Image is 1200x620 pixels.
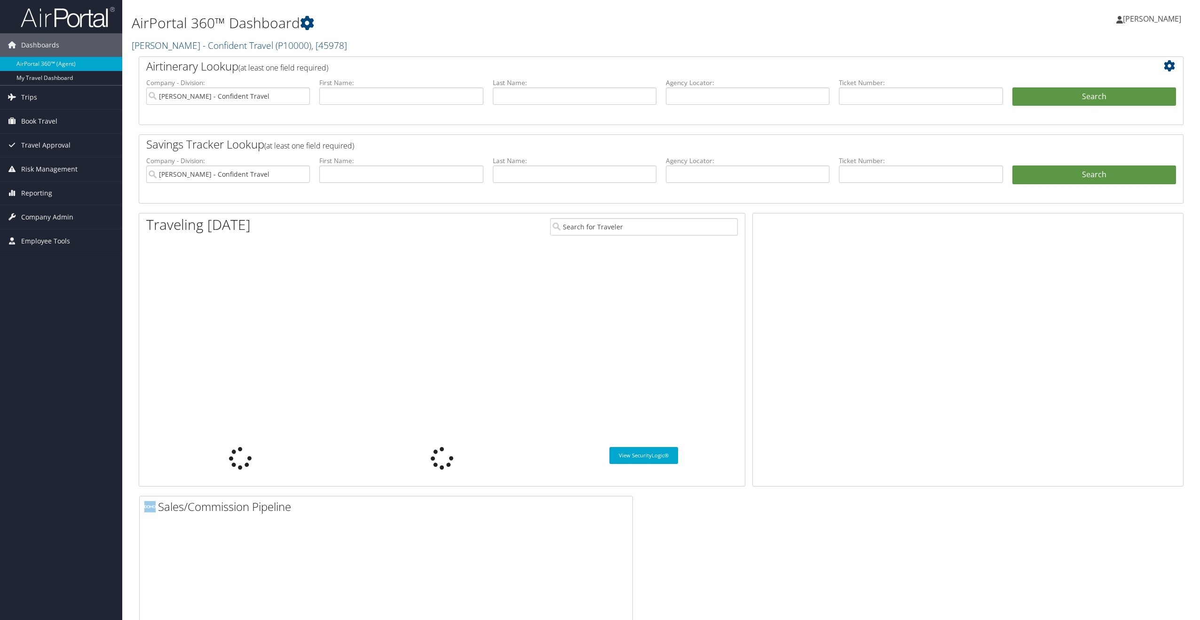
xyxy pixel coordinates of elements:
span: Book Travel [21,110,57,133]
span: Employee Tools [21,229,70,253]
label: Company - Division: [146,78,310,87]
a: View SecurityLogic® [609,447,678,464]
span: ( P10000 ) [276,39,311,52]
span: [PERSON_NAME] [1123,14,1181,24]
label: Agency Locator: [666,78,829,87]
h2: Savings Tracker Lookup [146,136,1089,152]
label: Company - Division: [146,156,310,165]
h2: Airtinerary Lookup [146,58,1089,74]
a: [PERSON_NAME] - Confident Travel [132,39,347,52]
button: Search [1012,87,1176,106]
input: search accounts [146,165,310,183]
span: Trips [21,86,37,109]
span: Company Admin [21,205,73,229]
img: domo-logo.png [144,501,156,512]
label: First Name: [319,78,483,87]
span: Risk Management [21,157,78,181]
span: (at least one field required) [264,141,354,151]
a: [PERSON_NAME] [1116,5,1191,33]
a: Search [1012,165,1176,184]
h1: AirPortal 360™ Dashboard [132,13,837,33]
label: Last Name: [493,78,656,87]
label: Agency Locator: [666,156,829,165]
img: airportal-logo.png [21,6,115,28]
input: Search for Traveler [550,218,738,235]
span: Reporting [21,181,52,205]
span: Dashboards [21,33,59,57]
span: , [ 45978 ] [311,39,347,52]
h1: Traveling [DATE] [146,215,251,235]
label: First Name: [319,156,483,165]
label: Ticket Number: [839,156,1003,165]
label: Last Name: [493,156,656,165]
label: Ticket Number: [839,78,1003,87]
span: Travel Approval [21,133,71,157]
span: (at least one field required) [238,63,328,73]
h2: Sales/Commission Pipeline [144,499,632,515]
